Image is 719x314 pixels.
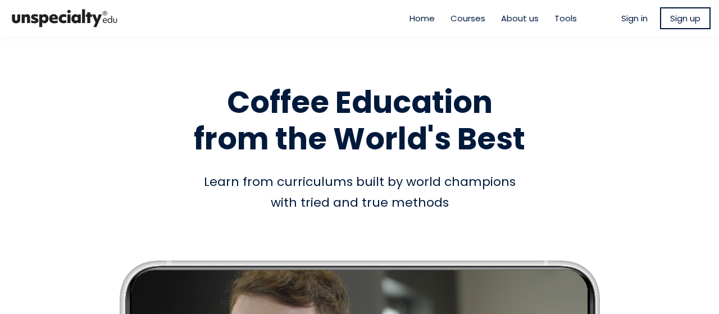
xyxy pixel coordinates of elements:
[670,12,700,25] span: Sign up
[39,171,680,213] div: Learn from curriculums built by world champions with tried and true methods
[409,12,435,25] a: Home
[450,12,485,25] a: Courses
[8,4,121,32] img: bc390a18feecddb333977e298b3a00a1.png
[554,12,577,25] a: Tools
[621,12,648,25] a: Sign in
[501,12,539,25] a: About us
[39,84,680,157] h1: Coffee Education from the World's Best
[660,7,711,29] a: Sign up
